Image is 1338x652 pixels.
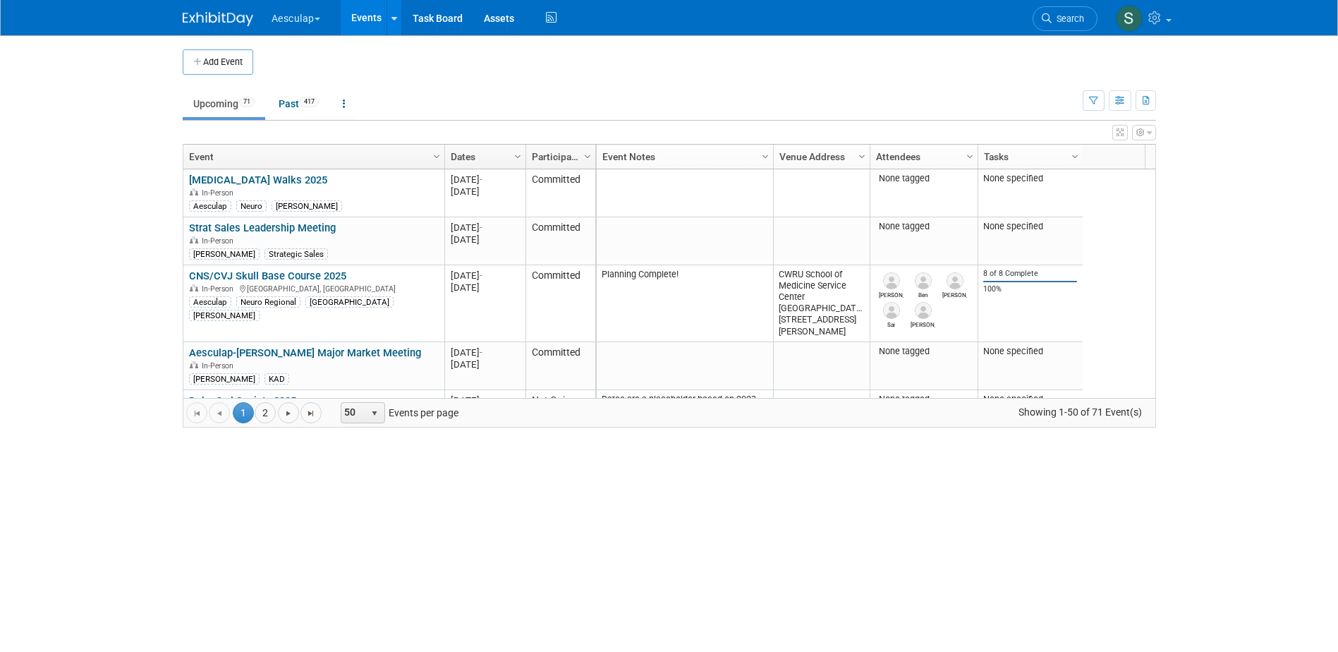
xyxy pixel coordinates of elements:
[300,97,319,107] span: 417
[883,302,900,319] img: Sai Ivaturi
[580,145,595,166] a: Column Settings
[510,145,525,166] a: Column Settings
[480,395,482,406] span: -
[451,234,519,246] div: [DATE]
[983,269,1077,279] div: 8 of 8 Complete
[525,390,595,438] td: Not Going
[512,151,523,162] span: Column Settings
[525,169,595,217] td: Committed
[429,145,444,166] a: Column Settings
[597,390,773,438] td: Dates are a placeholder based on 2023 dates. This event is not being held in [DATE].
[854,145,870,166] a: Column Settings
[1033,6,1097,31] a: Search
[532,145,586,169] a: Participation
[189,373,260,385] div: [PERSON_NAME]
[233,402,254,423] span: 1
[875,346,972,357] div: None tagged
[278,402,299,423] a: Go to the next page
[190,361,198,368] img: In-Person Event
[773,265,870,342] td: CWRU School of Medicine Service Center [GEOGRAPHIC_DATA][STREET_ADDRESS][PERSON_NAME]
[480,222,482,233] span: -
[451,222,519,234] div: [DATE]
[189,222,336,234] a: Strat Sales Leadership Meeting
[480,347,482,358] span: -
[183,12,253,26] img: ExhibitDay
[236,200,267,212] div: Neuro
[875,221,972,232] div: None tagged
[983,173,1077,184] div: None specified
[322,402,473,423] span: Events per page
[942,289,967,298] div: Trevor Smith
[272,200,342,212] div: [PERSON_NAME]
[451,174,519,186] div: [DATE]
[451,270,519,282] div: [DATE]
[856,151,868,162] span: Column Settings
[239,97,255,107] span: 71
[480,174,482,185] span: -
[451,346,519,358] div: [DATE]
[189,282,438,294] div: [GEOGRAPHIC_DATA], [GEOGRAPHIC_DATA]
[983,221,1077,232] div: None specified
[983,284,1077,294] div: 100%
[189,296,231,308] div: Aesculap
[189,270,346,282] a: CNS/CVJ Skull Base Course 2025
[597,265,773,342] td: Planning Complete!
[451,358,519,370] div: [DATE]
[264,373,289,385] div: KAD
[189,145,435,169] a: Event
[283,408,294,419] span: Go to the next page
[947,272,963,289] img: Trevor Smith
[984,145,1074,169] a: Tasks
[183,49,253,75] button: Add Event
[875,394,972,405] div: None tagged
[1116,5,1143,32] img: Sara Hurson
[1052,13,1084,24] span: Search
[1005,402,1155,422] span: Showing 1-50 of 71 Event(s)
[186,402,207,423] a: Go to the first page
[962,145,978,166] a: Column Settings
[1069,151,1081,162] span: Column Settings
[525,217,595,265] td: Committed
[779,145,860,169] a: Venue Address
[480,270,482,281] span: -
[915,272,932,289] img: Ben Hall
[451,282,519,294] div: [DATE]
[983,346,1077,357] div: None specified
[268,90,329,117] a: Past417
[202,188,238,198] span: In-Person
[189,174,327,186] a: [MEDICAL_DATA] Walks 2025
[209,402,230,423] a: Go to the previous page
[451,394,519,406] div: [DATE]
[214,408,225,419] span: Go to the previous page
[451,145,516,169] a: Dates
[191,408,202,419] span: Go to the first page
[915,302,932,319] img: Kevin McEligot
[264,248,328,260] div: Strategic Sales
[760,151,771,162] span: Column Settings
[255,402,276,423] a: 2
[525,342,595,390] td: Committed
[190,284,198,291] img: In-Person Event
[431,151,442,162] span: Column Settings
[983,394,1077,405] div: None specified
[189,310,260,321] div: [PERSON_NAME]
[964,151,975,162] span: Column Settings
[189,394,296,407] a: Duke Owl Society 2025
[190,236,198,243] img: In-Person Event
[300,402,322,423] a: Go to the last page
[911,319,935,328] div: Kevin McEligot
[202,284,238,294] span: In-Person
[189,200,231,212] div: Aesculap
[758,145,773,166] a: Column Settings
[1067,145,1083,166] a: Column Settings
[602,145,764,169] a: Event Notes
[582,151,593,162] span: Column Settings
[879,319,904,328] div: Sai Ivaturi
[525,265,595,342] td: Committed
[189,346,421,359] a: Aesculap-[PERSON_NAME] Major Market Meeting
[189,248,260,260] div: [PERSON_NAME]
[305,408,317,419] span: Go to the last page
[876,145,968,169] a: Attendees
[236,296,300,308] div: Neuro Regional
[190,188,198,195] img: In-Person Event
